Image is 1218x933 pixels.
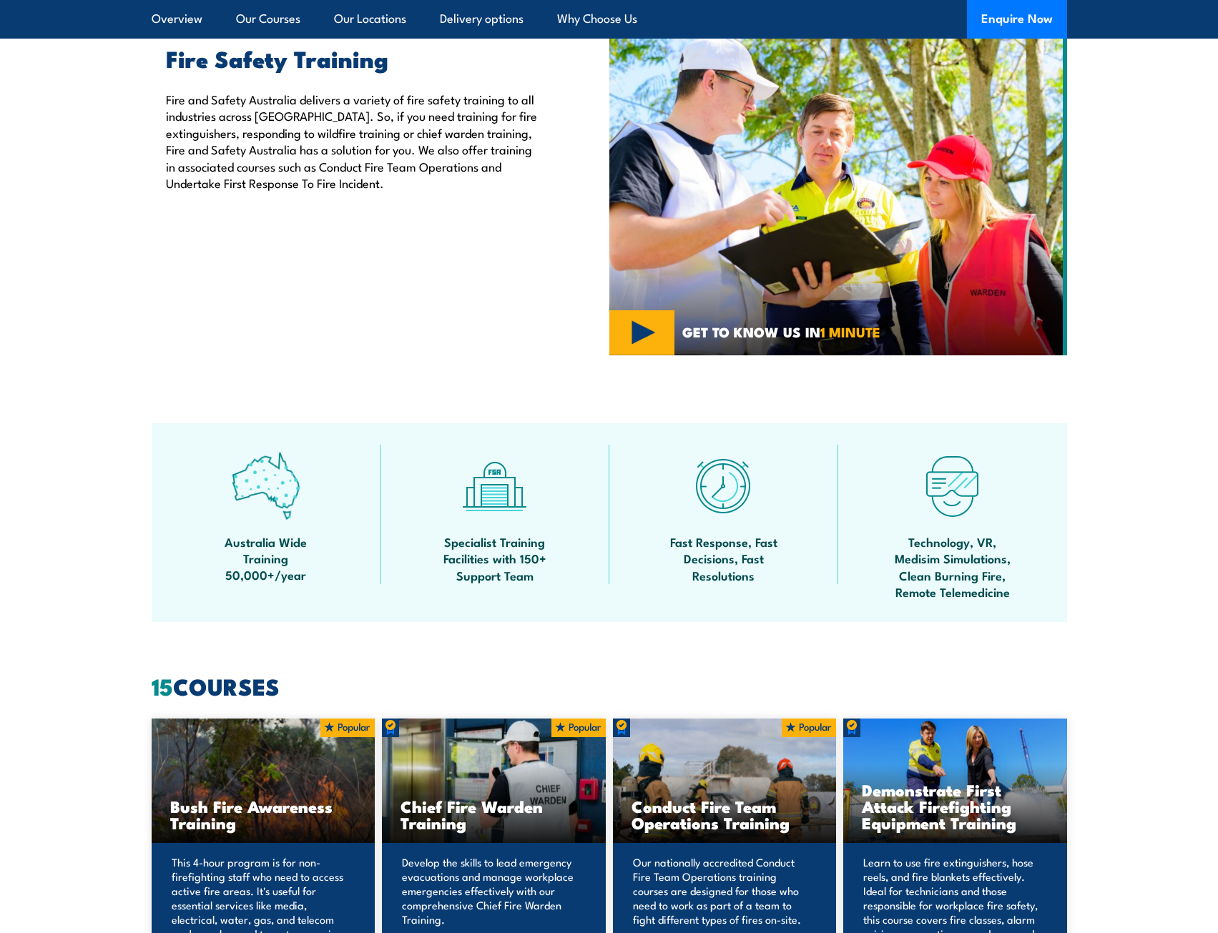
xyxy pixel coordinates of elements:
span: Specialist Training Facilities with 150+ Support Team [431,533,559,583]
strong: 15 [152,668,173,704]
h2: COURSES [152,676,1067,696]
h3: Conduct Fire Team Operations Training [632,798,818,831]
h3: Bush Fire Awareness Training [170,798,357,831]
span: Technology, VR, Medisim Simulations, Clean Burning Fire, Remote Telemedicine [888,533,1017,601]
img: auswide-icon [232,452,300,520]
span: GET TO KNOW US IN [682,325,880,338]
h3: Demonstrate First Attack Firefighting Equipment Training [862,781,1048,831]
img: tech-icon [918,452,986,520]
strong: 1 MINUTE [820,321,880,342]
p: Fire and Safety Australia delivers a variety of fire safety training to all industries across [GE... [166,91,544,191]
span: Fast Response, Fast Decisions, Fast Resolutions [659,533,788,583]
img: facilities-icon [461,452,529,520]
h2: Fire Safety Training [166,48,544,68]
span: Australia Wide Training 50,000+/year [202,533,330,583]
img: fast-icon [689,452,757,520]
h3: Chief Fire Warden Training [401,798,587,831]
img: Fire Safety Training Courses [609,12,1067,355]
